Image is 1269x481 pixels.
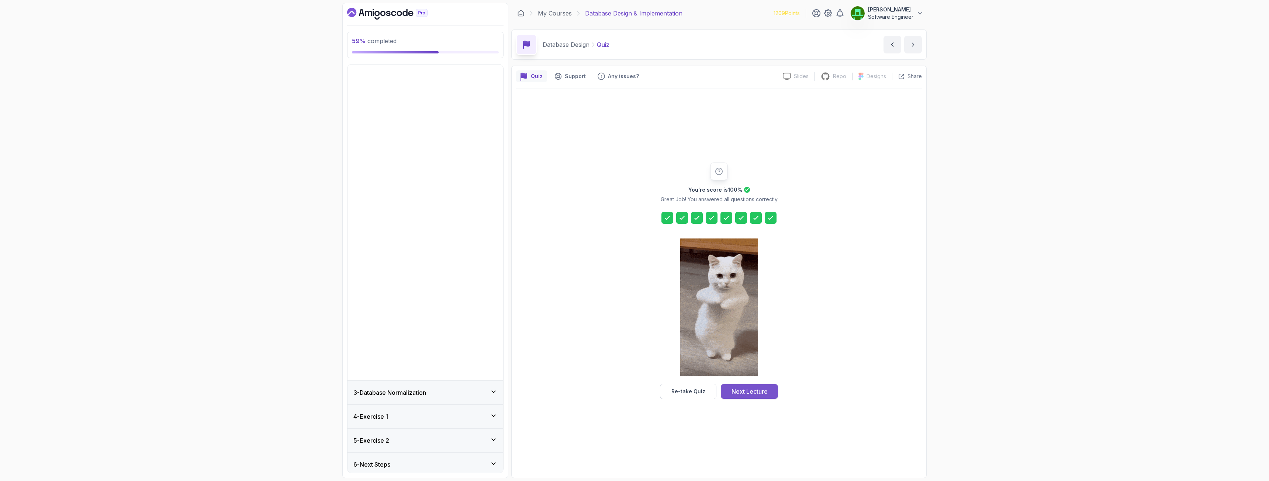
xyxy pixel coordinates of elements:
[833,73,846,80] p: Repo
[868,6,913,13] p: [PERSON_NAME]
[608,73,639,80] p: Any issues?
[352,37,366,45] span: 59 %
[353,460,390,469] h3: 6 - Next Steps
[347,381,503,404] button: 3-Database Normalization
[660,384,716,399] button: Re-take Quiz
[593,70,643,82] button: Feedback button
[538,9,572,18] a: My Courses
[550,70,590,82] button: Support button
[884,36,901,53] button: previous content
[688,186,743,194] h2: You're score is 100 %
[347,429,503,452] button: 5-Exercise 2
[904,36,922,53] button: next content
[671,388,705,395] div: Re-take Quiz
[597,40,609,49] p: Quiz
[907,73,922,80] p: Share
[517,10,525,17] a: Dashboard
[850,6,924,21] button: user profile image[PERSON_NAME]Software Engineer
[680,238,758,376] img: cool-cat
[774,10,800,17] p: 1209 Points
[721,384,778,399] button: Next Lecture
[867,73,886,80] p: Designs
[543,40,589,49] p: Database Design
[347,405,503,428] button: 4-Exercise 1
[732,387,768,396] div: Next Lecture
[892,73,922,80] button: Share
[868,13,913,21] p: Software Engineer
[353,412,388,421] h3: 4 - Exercise 1
[585,9,682,18] p: Database Design & Implementation
[565,73,586,80] p: Support
[353,436,389,445] h3: 5 - Exercise 2
[352,37,397,45] span: completed
[661,196,778,203] p: Great Job! You answered all questions correctly
[531,73,543,80] p: Quiz
[516,70,547,82] button: quiz button
[794,73,809,80] p: Slides
[347,8,445,20] a: Dashboard
[347,453,503,476] button: 6-Next Steps
[851,6,865,20] img: user profile image
[353,388,426,397] h3: 3 - Database Normalization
